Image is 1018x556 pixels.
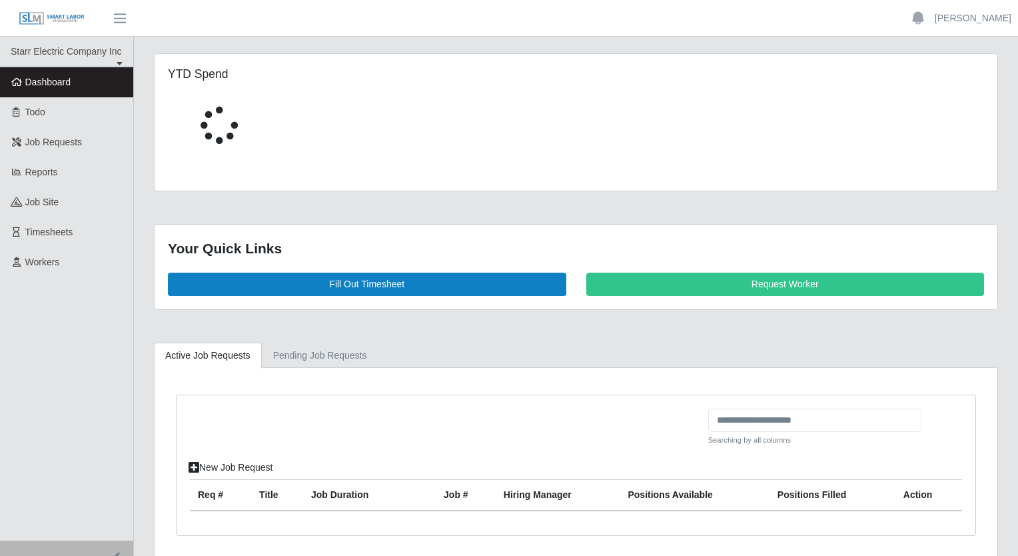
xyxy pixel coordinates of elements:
[25,227,73,237] span: Timesheets
[25,77,71,87] span: Dashboard
[303,480,412,511] th: Job Duration
[251,480,303,511] th: Title
[620,480,769,511] th: Positions Available
[154,343,262,369] a: Active Job Requests
[25,137,83,147] span: Job Requests
[168,238,984,259] div: Your Quick Links
[190,480,251,511] th: Req #
[496,480,620,511] th: Hiring Manager
[935,11,1011,25] a: [PERSON_NAME]
[262,343,378,369] a: Pending Job Requests
[436,480,496,511] th: Job #
[25,167,58,177] span: Reports
[769,480,895,511] th: Positions Filled
[586,273,985,296] a: Request Worker
[180,456,282,479] a: New Job Request
[25,107,45,117] span: Todo
[19,11,85,26] img: SLM Logo
[168,67,426,81] h5: YTD Spend
[168,273,566,296] a: Fill Out Timesheet
[25,257,60,267] span: Workers
[708,435,921,446] small: Searching by all columns
[895,480,962,511] th: Action
[25,197,59,207] span: job site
